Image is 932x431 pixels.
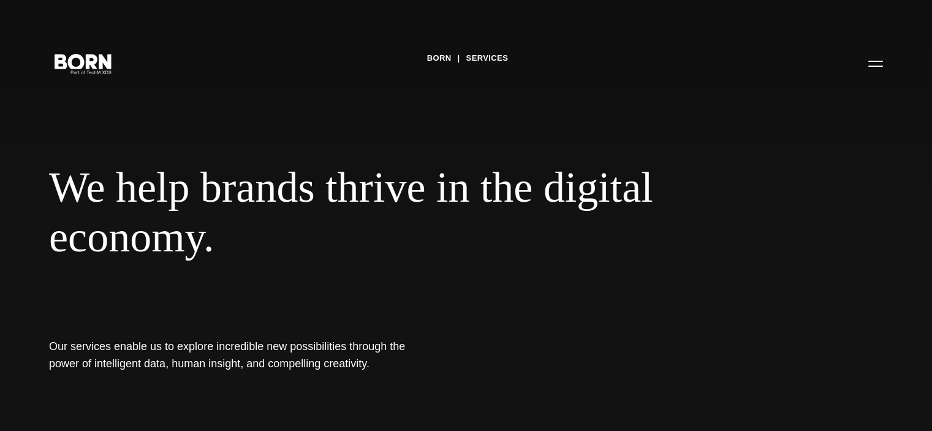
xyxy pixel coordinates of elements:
[49,212,748,262] span: economy.
[49,338,417,372] h1: Our services enable us to explore incredible new possibilities through the power of intelligent d...
[49,162,748,213] span: We help brands thrive in the digital
[466,49,509,67] a: Services
[427,49,452,67] a: BORN
[861,50,890,76] button: Open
